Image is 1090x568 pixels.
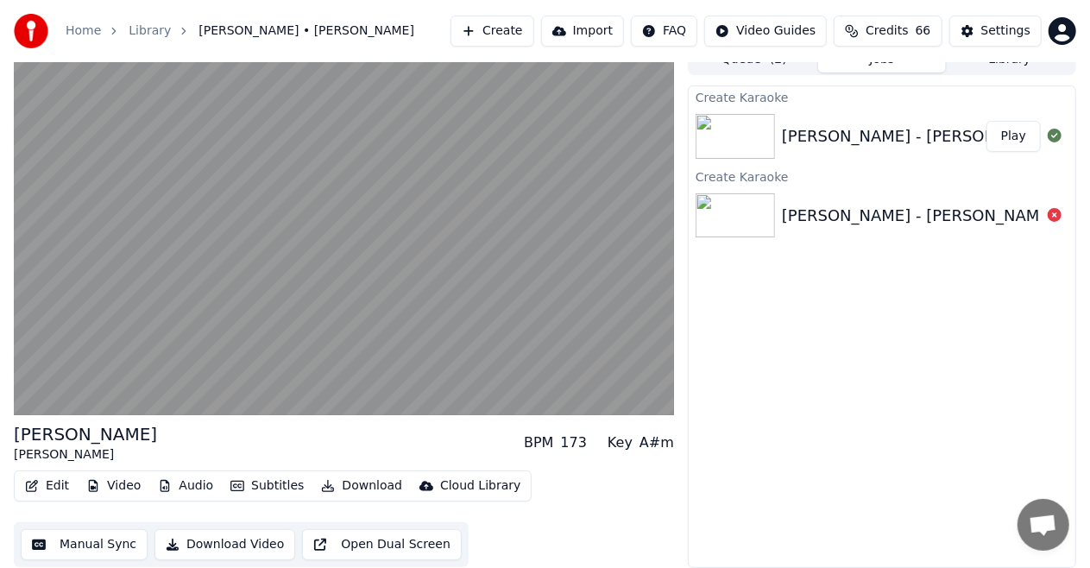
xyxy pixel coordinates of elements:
[981,22,1030,40] div: Settings
[151,474,220,498] button: Audio
[224,474,311,498] button: Subtitles
[198,22,414,40] span: [PERSON_NAME] • [PERSON_NAME]
[640,432,674,453] div: A#m
[782,204,1055,228] div: [PERSON_NAME] - [PERSON_NAME]
[916,22,931,40] span: 66
[524,432,553,453] div: BPM
[631,16,697,47] button: FAQ
[14,446,157,464] div: [PERSON_NAME]
[704,16,827,47] button: Video Guides
[14,14,48,48] img: youka
[129,22,171,40] a: Library
[314,474,409,498] button: Download
[834,16,942,47] button: Credits66
[21,529,148,560] button: Manual Sync
[561,432,588,453] div: 173
[866,22,908,40] span: Credits
[782,124,1055,148] div: [PERSON_NAME] - [PERSON_NAME]
[986,121,1041,152] button: Play
[154,529,295,560] button: Download Video
[450,16,534,47] button: Create
[79,474,148,498] button: Video
[608,432,633,453] div: Key
[14,422,157,446] div: [PERSON_NAME]
[541,16,624,47] button: Import
[66,22,101,40] a: Home
[18,474,76,498] button: Edit
[440,477,520,495] div: Cloud Library
[66,22,414,40] nav: breadcrumb
[689,166,1075,186] div: Create Karaoke
[949,16,1042,47] button: Settings
[689,86,1075,107] div: Create Karaoke
[302,529,462,560] button: Open Dual Screen
[1018,499,1069,551] div: Open chat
